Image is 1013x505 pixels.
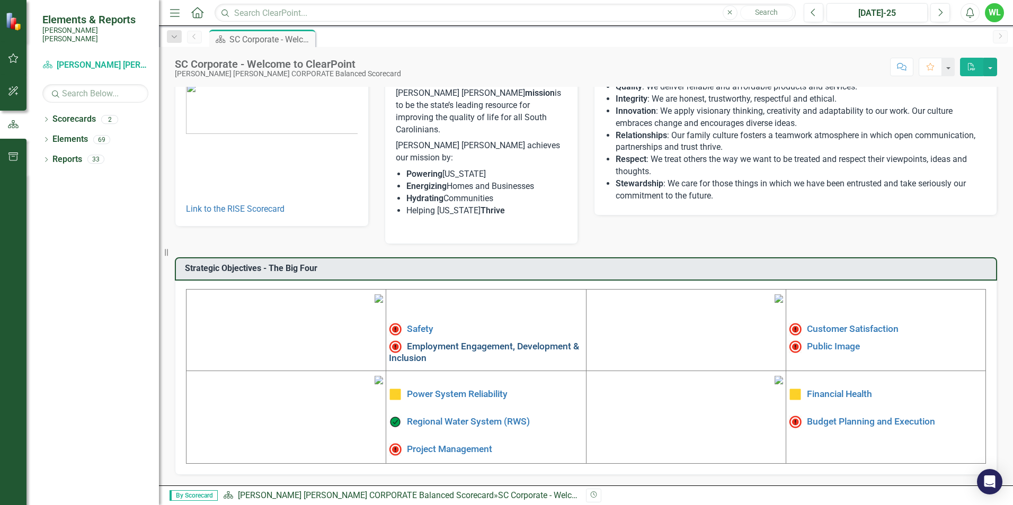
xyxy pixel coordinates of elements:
[616,82,642,92] strong: Quality
[498,490,638,500] div: SC Corporate - Welcome to ClearPoint
[238,490,494,500] a: [PERSON_NAME] [PERSON_NAME] CORPORATE Balanced Scorecard
[616,130,986,154] li: : Our family culture fosters a teamwork atmosphere in which open communication, partnerships and ...
[52,154,82,166] a: Reports
[185,264,991,273] h3: Strategic Objectives - The Big Four
[389,416,402,428] img: On Target
[407,323,433,334] a: Safety
[42,84,148,103] input: Search Below...
[406,168,567,181] li: [US_STATE]
[389,323,402,336] img: High Alert
[175,58,401,70] div: SC Corporate - Welcome to ClearPoint
[42,26,148,43] small: [PERSON_NAME] [PERSON_NAME]
[407,389,508,399] a: Power System Reliability
[789,323,802,336] img: High Alert
[789,388,802,401] img: Caution
[52,113,96,125] a: Scorecards
[830,7,924,20] div: [DATE]-25
[525,88,555,98] strong: mission
[396,87,567,138] p: [PERSON_NAME] [PERSON_NAME] is to be the state’s leading resource for improving the quality of li...
[775,294,783,303] img: mceclip2%20v3.png
[170,490,218,501] span: By Scorecard
[186,204,285,214] a: Link to the RISE Scorecard
[87,155,104,164] div: 33
[375,294,383,303] img: mceclip1%20v4.png
[389,443,402,456] img: Not Meeting Target
[406,181,447,191] strong: Energizing
[406,193,567,205] li: Communities
[616,105,986,130] li: : We apply visionary thinking, creativity and adaptability to our work. Our culture embraces chan...
[616,93,986,105] li: : We are honest, trustworthy, respectful and ethical.
[807,416,935,427] a: Budget Planning and Execution
[985,3,1004,22] button: WL
[807,340,860,351] a: Public Image
[406,193,443,203] strong: Hydrating
[616,130,667,140] strong: Relationships
[375,376,383,384] img: mceclip3%20v3.png
[755,8,778,16] span: Search
[52,133,88,146] a: Elements
[481,205,505,215] strong: Thrive
[616,81,986,93] li: : We deliver reliable and affordable products and services.
[977,469,1002,494] div: Open Intercom Messenger
[827,3,928,22] button: [DATE]-25
[775,376,783,384] img: mceclip4.png
[616,178,986,202] li: : We care for those things in which we have been entrusted and take seriously our commitment to t...
[223,490,578,502] div: »
[616,154,646,164] strong: Respect
[406,205,567,217] li: Helping [US_STATE]
[616,154,986,178] li: : We treat others the way we want to be treated and respect their viewpoints, ideas and thoughts.
[389,340,402,353] img: Not Meeting Target
[789,340,802,353] img: Not Meeting Target
[616,94,647,104] strong: Integrity
[5,12,24,31] img: ClearPoint Strategy
[229,33,313,46] div: SC Corporate - Welcome to ClearPoint
[406,169,442,179] strong: Powering
[740,5,793,20] button: Search
[42,13,148,26] span: Elements & Reports
[93,135,110,144] div: 69
[175,70,401,78] div: [PERSON_NAME] [PERSON_NAME] CORPORATE Balanced Scorecard
[396,138,567,166] p: [PERSON_NAME] [PERSON_NAME] achieves our mission by:
[389,388,402,401] img: Caution
[101,115,118,124] div: 2
[807,389,872,399] a: Financial Health
[215,4,796,22] input: Search ClearPoint...
[407,416,530,427] a: Regional Water System (RWS)
[406,181,567,193] li: Homes and Businesses
[616,106,656,116] strong: Innovation
[42,59,148,71] a: [PERSON_NAME] [PERSON_NAME] CORPORATE Balanced Scorecard
[789,416,802,428] img: Not Meeting Target
[807,323,899,334] a: Customer Satisfaction
[407,444,492,454] a: Project Management
[389,340,579,363] a: Employment Engagement, Development & Inclusion
[616,178,663,188] strong: Stewardship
